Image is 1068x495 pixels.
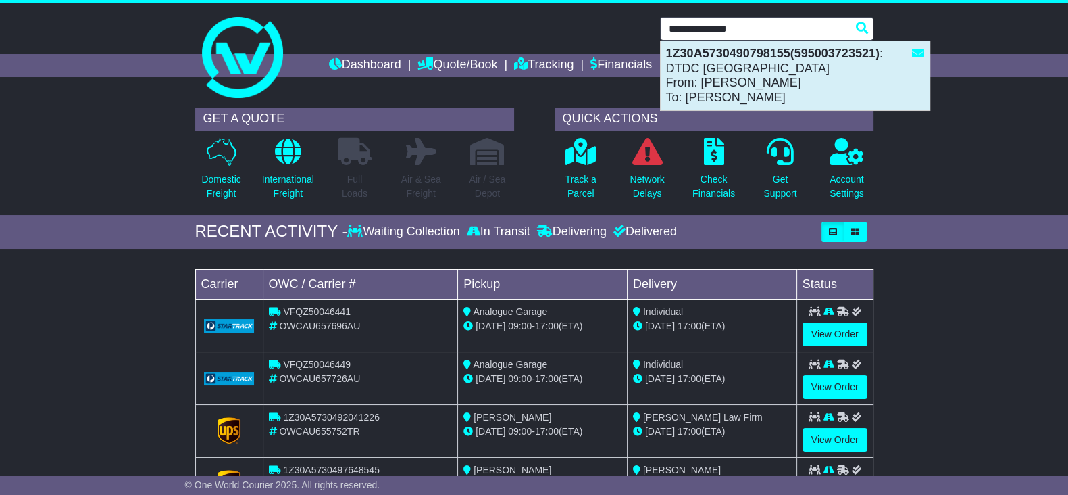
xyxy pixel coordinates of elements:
[692,172,735,201] p: Check Financials
[204,372,255,385] img: GetCarrierServiceLogo
[508,373,532,384] span: 09:00
[473,359,547,370] span: Analogue Garage
[514,54,574,77] a: Tracking
[417,54,497,77] a: Quote/Book
[629,137,665,208] a: NetworkDelays
[463,425,621,439] div: - (ETA)
[347,225,463,239] div: Waiting Collection
[463,372,621,386] div: - (ETA)
[643,465,721,475] span: [PERSON_NAME]
[590,54,652,77] a: Financials
[829,137,865,208] a: AccountSettings
[474,465,551,475] span: [PERSON_NAME]
[185,479,380,490] span: © One World Courier 2025. All rights reserved.
[555,108,873,131] div: QUICK ACTIONS
[535,321,559,331] span: 17:00
[643,412,763,423] span: [PERSON_NAME] Law Firm
[463,225,534,239] div: In Transit
[508,426,532,437] span: 09:00
[204,319,255,333] img: GetCarrierServiceLogo
[678,373,701,384] span: 17:00
[803,375,867,399] a: View Order
[476,426,505,437] span: [DATE]
[565,137,597,208] a: Track aParcel
[643,306,683,317] span: Individual
[666,47,880,60] strong: 1Z30A5730490798155(595003723521)
[803,323,867,346] a: View Order
[830,172,864,201] p: Account Settings
[645,373,675,384] span: [DATE]
[535,426,559,437] span: 17:00
[329,54,401,77] a: Dashboard
[458,269,628,299] td: Pickup
[463,319,621,333] div: - (ETA)
[201,137,241,208] a: DomesticFreight
[610,225,677,239] div: Delivered
[678,321,701,331] span: 17:00
[262,172,314,201] p: International Freight
[201,172,240,201] p: Domestic Freight
[476,373,505,384] span: [DATE]
[633,319,791,333] div: (ETA)
[633,425,791,439] div: (ETA)
[261,137,315,208] a: InternationalFreight
[796,269,873,299] td: Status
[195,108,514,131] div: GET A QUOTE
[645,426,675,437] span: [DATE]
[338,172,372,201] p: Full Loads
[763,172,796,201] p: Get Support
[508,321,532,331] span: 09:00
[535,373,559,384] span: 17:00
[195,222,348,241] div: RECENT ACTIVITY -
[263,269,458,299] td: OWC / Carrier #
[283,465,379,475] span: 1Z30A5730497648545
[692,137,736,208] a: CheckFinancials
[476,321,505,331] span: [DATE]
[627,269,796,299] td: Delivery
[645,321,675,331] span: [DATE]
[803,428,867,452] a: View Order
[283,359,351,370] span: VFQZ50046449
[643,359,683,370] span: Individual
[401,172,441,201] p: Air & Sea Freight
[279,426,359,437] span: OWCAU655752TR
[279,373,360,384] span: OWCAU657726AU
[763,137,797,208] a: GetSupport
[534,225,610,239] div: Delivering
[661,41,930,110] div: : DTDC [GEOGRAPHIC_DATA] From: [PERSON_NAME] To: [PERSON_NAME]
[473,306,547,317] span: Analogue Garage
[469,172,506,201] p: Air / Sea Depot
[279,321,360,331] span: OWCAU657696AU
[283,412,379,423] span: 1Z30A5730492041226
[283,306,351,317] span: VFQZ50046441
[630,172,664,201] p: Network Delays
[633,372,791,386] div: (ETA)
[218,417,240,444] img: GetCarrierServiceLogo
[565,172,596,201] p: Track a Parcel
[474,412,551,423] span: [PERSON_NAME]
[678,426,701,437] span: 17:00
[195,269,263,299] td: Carrier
